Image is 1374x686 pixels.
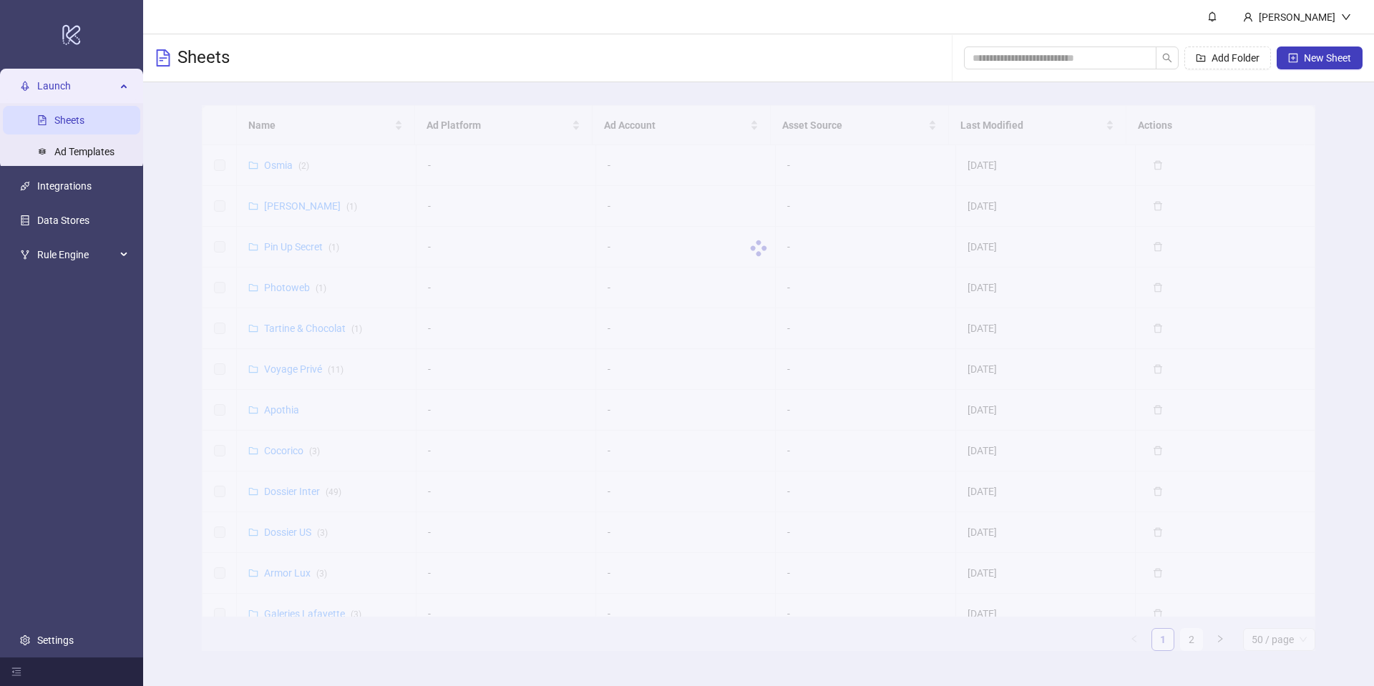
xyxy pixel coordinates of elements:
h3: Sheets [177,46,230,69]
span: Rule Engine [37,240,116,269]
span: bell [1207,11,1217,21]
span: user [1243,12,1253,22]
span: plus-square [1288,53,1298,63]
a: Data Stores [37,215,89,226]
button: Add Folder [1184,46,1271,69]
span: menu-fold [11,667,21,677]
span: down [1341,12,1351,22]
div: [PERSON_NAME] [1253,9,1341,25]
span: rocket [20,81,30,91]
a: Settings [37,634,74,646]
button: New Sheet [1277,46,1363,69]
a: Sheets [54,114,84,126]
span: fork [20,250,30,260]
span: New Sheet [1304,52,1351,64]
span: Add Folder [1212,52,1259,64]
span: folder-add [1196,53,1206,63]
a: Ad Templates [54,146,114,157]
a: Integrations [37,180,92,192]
span: Launch [37,72,116,100]
span: search [1162,53,1172,63]
span: file-text [155,49,172,67]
